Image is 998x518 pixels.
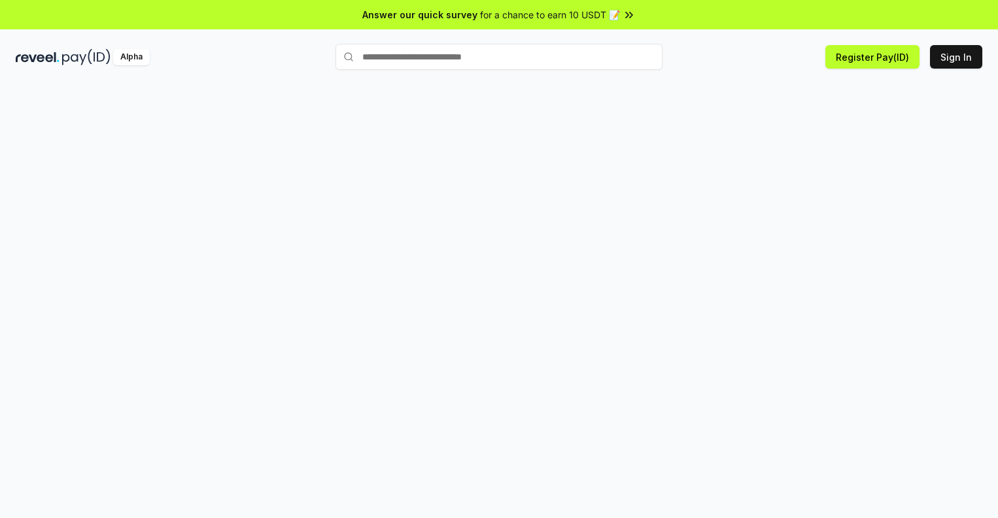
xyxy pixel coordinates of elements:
[480,8,620,22] span: for a chance to earn 10 USDT 📝
[16,49,60,65] img: reveel_dark
[113,49,150,65] div: Alpha
[362,8,477,22] span: Answer our quick survey
[825,45,920,69] button: Register Pay(ID)
[62,49,111,65] img: pay_id
[930,45,982,69] button: Sign In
